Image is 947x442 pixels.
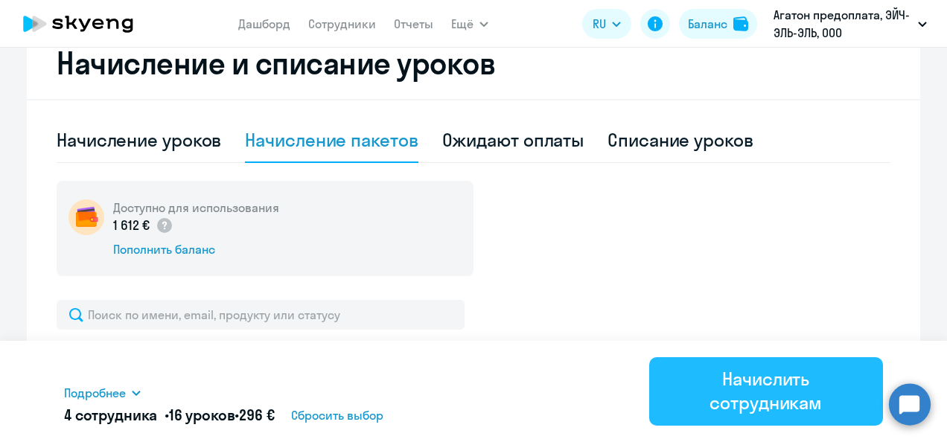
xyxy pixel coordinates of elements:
p: 1 612 € [113,216,173,235]
div: Ожидают оплаты [442,128,584,152]
h5: 4 сотрудника • • [64,405,275,426]
span: Сбросить выбор [291,406,383,424]
button: Балансbalance [679,9,757,39]
button: Ещё [451,9,488,39]
span: 16 уроков [169,406,235,424]
div: Начислить сотрудникам [670,367,863,414]
input: Поиск по имени, email, продукту или статусу [57,300,465,330]
span: 296 € [239,406,274,424]
div: Баланс [688,15,727,33]
a: Дашборд [238,16,290,31]
button: Начислить сотрудникам [649,357,884,426]
a: Сотрудники [308,16,376,31]
button: Агатон предоплата, ЭЙЧ-ЭЛЬ-ЭЛЬ, ООО [766,6,934,42]
img: balance [733,16,748,31]
div: Списание уроков [608,128,753,152]
div: Начисление уроков [57,128,221,152]
span: Ещё [451,15,473,33]
a: Отчеты [394,16,433,31]
div: Начисление пакетов [245,128,418,152]
span: Подробнее [64,384,126,402]
div: Пополнить баланс [113,241,279,257]
h2: Начисление и списание уроков [57,45,890,81]
button: RU [582,9,631,39]
p: Агатон предоплата, ЭЙЧ-ЭЛЬ-ЭЛЬ, ООО [774,6,912,42]
img: wallet-circle.png [68,199,104,235]
span: RU [593,15,606,33]
h5: Доступно для использования [113,199,279,216]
